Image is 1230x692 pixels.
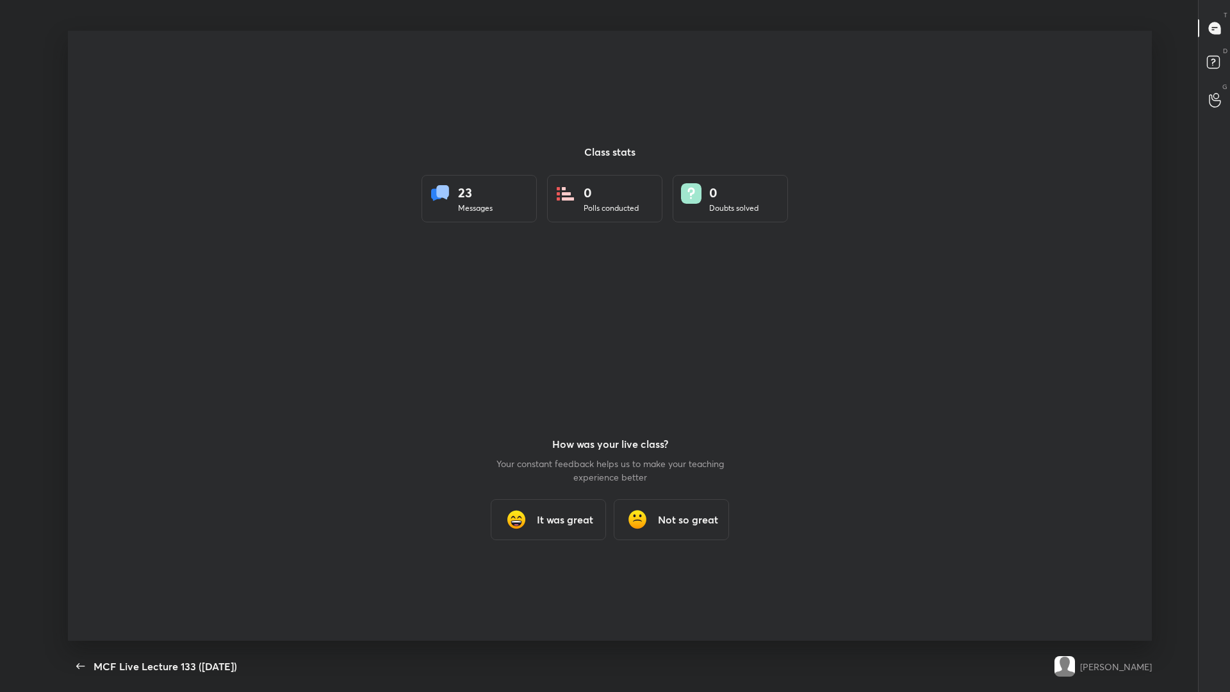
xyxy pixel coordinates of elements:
[430,183,450,204] img: statsMessages.856aad98.svg
[709,183,758,202] div: 0
[625,507,650,532] img: frowning_face_cmp.gif
[681,183,701,204] img: doubts.8a449be9.svg
[495,436,725,452] h3: How was your live class?
[584,183,639,202] div: 0
[458,183,493,202] div: 23
[1223,46,1227,56] p: D
[504,507,529,532] img: grinning_face_with_smiling_eyes_cmp.gif
[68,144,1152,160] h3: Class stats
[584,202,639,214] div: Polls conducted
[1054,656,1075,677] img: default.png
[1224,10,1227,20] p: T
[495,457,725,484] p: Your constant feedback helps us to make your teaching experience better
[658,512,718,527] h3: Not so great
[709,202,758,214] div: Doubts solved
[1080,660,1152,673] div: [PERSON_NAME]
[1222,82,1227,92] p: G
[94,659,237,674] div: MCF Live Lecture 133 ([DATE])
[537,512,593,527] h3: It was great
[458,202,493,214] div: Messages
[555,183,576,204] img: statsPoll.b571884d.svg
